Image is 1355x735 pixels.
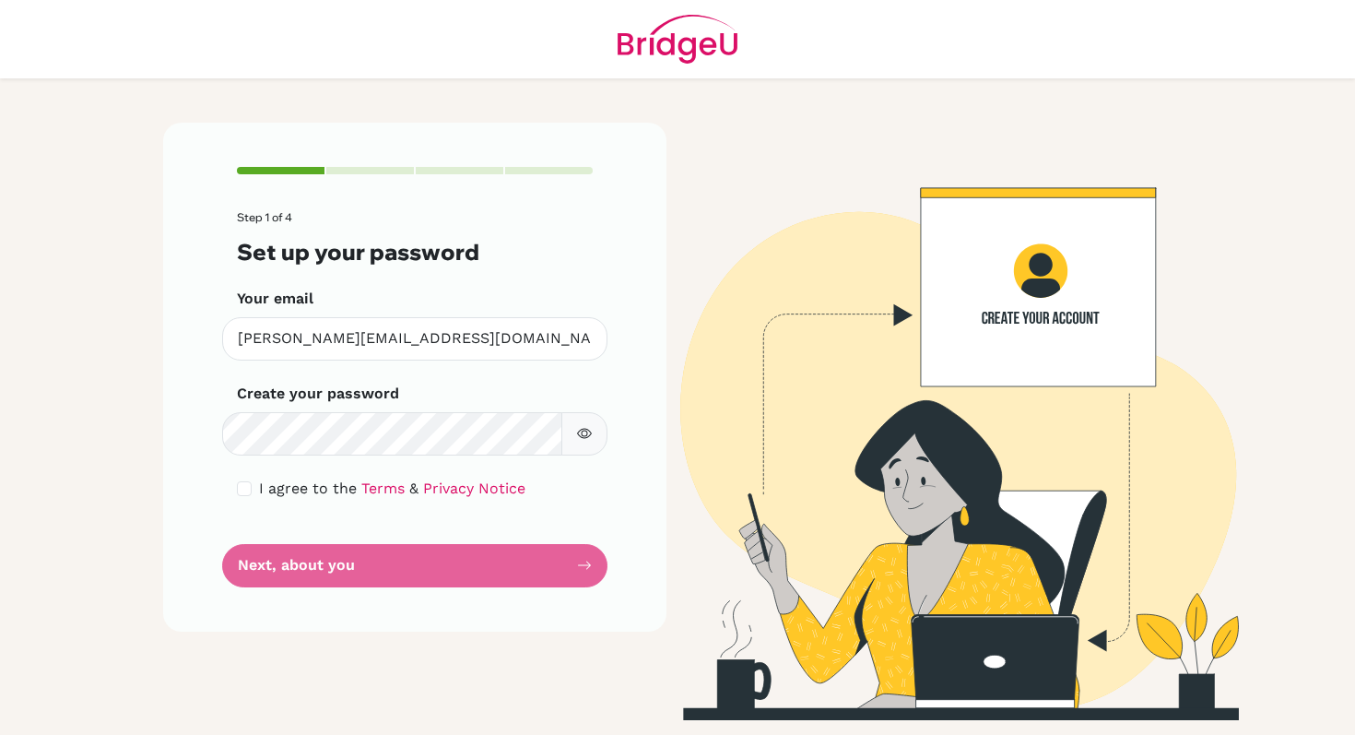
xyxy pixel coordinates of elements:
span: Step 1 of 4 [237,210,292,224]
a: Privacy Notice [423,480,525,497]
span: & [409,480,418,497]
label: Your email [237,288,313,310]
label: Create your password [237,383,399,405]
span: I agree to the [259,480,357,497]
input: Insert your email* [222,317,607,361]
h3: Set up your password [237,239,593,266]
a: Terms [361,480,405,497]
